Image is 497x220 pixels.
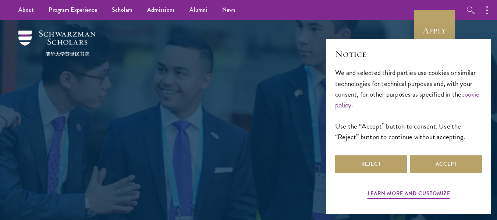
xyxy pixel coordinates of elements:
button: Reject [335,155,407,173]
button: Accept [410,155,482,173]
button: Learn more and customize [368,189,450,200]
h2: Notice [335,48,482,60]
div: We and selected third parties use cookies or similar technologies for technical purposes and, wit... [335,67,482,142]
img: Schwarzman Scholars [18,30,96,56]
a: Apply [414,10,455,51]
a: cookie policy [335,89,480,110]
